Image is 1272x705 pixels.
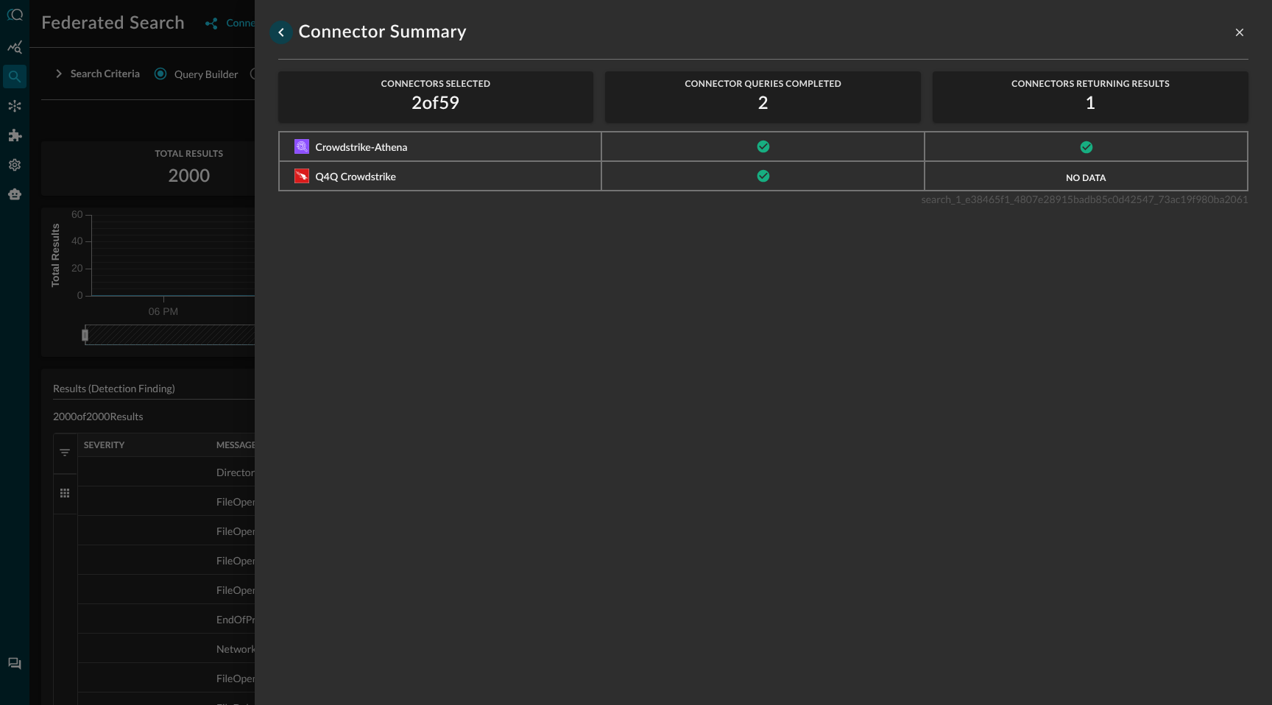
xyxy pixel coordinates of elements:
[316,143,408,153] span: Crowdstrike-Athena
[381,79,491,89] span: Connectors Selected
[269,21,293,44] button: go back
[316,172,396,183] span: Q4Q Crowdstrike
[685,79,841,89] span: Connector Queries Completed
[1231,24,1248,41] button: close-drawer
[1011,79,1170,89] span: Connectors Returning Results
[1066,172,1106,183] span: No data
[411,92,460,116] h2: 2 of 59
[299,21,467,44] h1: Connector Summary
[922,193,1248,205] span: search_1_e38465f1_4807e28915badb85c0d42547_73ac19f980ba2061
[758,92,768,116] h2: 2
[294,139,309,154] svg: Amazon Athena (for Amazon S3)
[1085,92,1095,116] h2: 1
[294,169,309,183] svg: Crowdstrike Falcon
